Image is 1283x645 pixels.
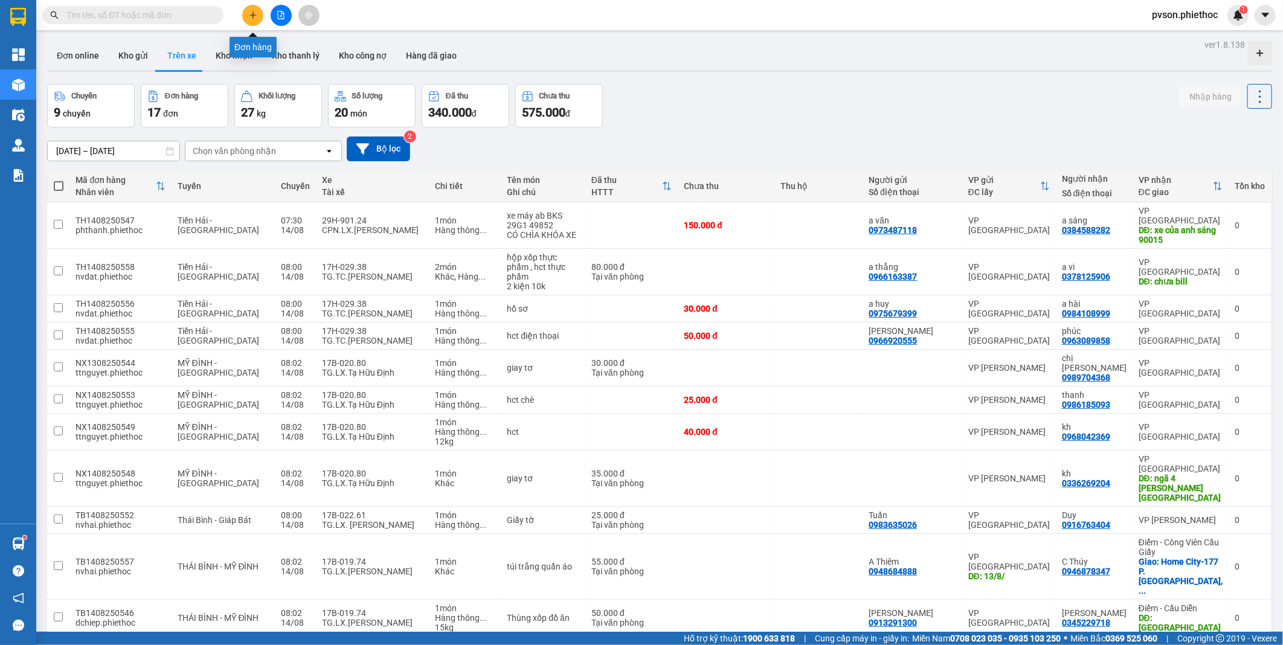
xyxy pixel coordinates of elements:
div: 50.000 đ [591,608,672,618]
div: 08:00 [281,262,310,272]
span: 9 [54,105,60,120]
div: 08:02 [281,422,310,432]
div: 0384588282 [1062,225,1110,235]
div: Tại văn phòng [591,272,672,281]
div: DĐ: xe của anh sáng 90015 [1139,225,1223,245]
div: 1 món [435,299,495,309]
div: TH1408250547 [76,216,166,225]
span: MỸ ĐÌNH - [GEOGRAPHIC_DATA] [178,469,259,488]
div: Khác [435,478,495,488]
span: món [350,109,367,118]
div: TH1408250556 [76,299,166,309]
div: 0973487118 [869,225,917,235]
span: 27 [241,105,254,120]
div: hct chè [507,395,580,405]
div: a văn [869,216,956,225]
div: 08:02 [281,608,310,618]
div: VP [GEOGRAPHIC_DATA] [968,608,1050,627]
span: Thái Bình - Giáp Bát [178,515,251,525]
div: thanh [1062,390,1127,400]
input: Tìm tên, số ĐT hoặc mã đơn [66,8,209,22]
span: ... [480,309,487,318]
div: Nhân viên [76,187,156,197]
div: ttnguyet.phiethoc [76,478,166,488]
div: Mã đơn hàng [76,175,156,185]
div: 0336269204 [1062,478,1110,488]
div: ĐC lấy [968,187,1040,197]
span: 575.000 [522,105,565,120]
div: Chưa thu [684,181,768,191]
div: 55.000 đ [591,557,672,566]
div: 0946878347 [1062,566,1110,576]
div: 0 [1235,220,1265,230]
div: TB1408250557 [76,557,166,566]
span: search [50,11,59,19]
div: Khối lượng [259,92,295,100]
img: warehouse-icon [12,109,25,121]
div: DĐ: 13/8/ [968,571,1050,581]
div: ttnguyet.phiethoc [76,432,166,441]
div: túi trắng quần áo [507,562,580,571]
button: Đã thu340.000đ [422,84,509,127]
span: ... [480,400,487,409]
span: 340.000 [428,105,472,120]
button: Kho thanh lý [262,41,329,70]
div: giay tơ [507,363,580,373]
div: hộp xốp thực phẩm , hct thực phẩm [507,252,580,281]
div: 1 món [435,326,495,336]
div: VP [GEOGRAPHIC_DATA] [1139,257,1223,277]
div: VP [PERSON_NAME] [968,395,1050,405]
div: VP nhận [1139,175,1213,185]
span: kg [257,109,266,118]
div: 1 món [435,216,495,225]
div: Anh Thạc [1062,608,1127,618]
div: VP [GEOGRAPHIC_DATA] [968,326,1050,345]
div: VP [GEOGRAPHIC_DATA] [1139,326,1223,345]
div: 0 [1235,473,1265,483]
div: 0 [1235,613,1265,623]
div: 14/08 [281,225,310,235]
div: 0 [1235,304,1265,313]
button: Kho công nợ [329,41,396,70]
span: plus [249,11,257,19]
div: kh [1062,469,1127,478]
img: warehouse-icon [12,537,25,550]
span: ... [480,427,487,437]
th: Toggle SortBy [962,170,1056,202]
div: TG.LX.Tạ Hữu Định [322,400,423,409]
button: Khối lượng27kg [234,84,322,127]
div: Tại văn phòng [591,566,672,576]
div: TH1408250558 [76,262,166,272]
span: file-add [277,11,285,19]
div: VP [GEOGRAPHIC_DATA] [1139,454,1223,473]
div: 1 món [435,469,495,478]
span: ... [480,225,487,235]
div: VP [GEOGRAPHIC_DATA] [1139,390,1223,409]
span: ... [480,368,487,377]
button: Số lượng20món [328,84,416,127]
div: Chuyến [281,181,310,191]
div: 1 món [435,390,495,400]
div: 14/08 [281,309,310,318]
div: VP [PERSON_NAME] [968,427,1050,437]
div: VP [GEOGRAPHIC_DATA] [968,510,1050,530]
th: Toggle SortBy [1133,170,1229,202]
div: 150.000 đ [684,220,768,230]
div: TG.LX.[PERSON_NAME] [322,566,423,576]
div: Đã thu [591,175,662,185]
div: Chọn văn phòng nhận [193,145,276,157]
div: 1 món [435,358,495,368]
div: Thu hộ [780,181,857,191]
div: 1 món [435,417,495,427]
span: 17 [147,105,161,120]
div: TB1408250552 [76,510,166,520]
div: TG.LX.Tạ Hữu Định [322,432,423,441]
div: 0 [1235,363,1265,373]
span: aim [304,11,313,19]
div: 14/08 [281,336,310,345]
span: MỸ ĐÌNH - [GEOGRAPHIC_DATA] [178,390,259,409]
div: 25.000 đ [591,510,672,520]
button: Kho nhận [206,41,262,70]
div: nvhai.phiethoc [76,520,166,530]
div: 0 [1235,562,1265,571]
